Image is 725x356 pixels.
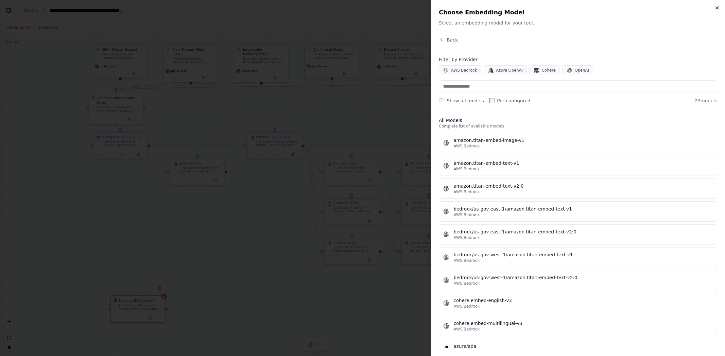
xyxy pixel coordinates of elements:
[695,97,717,104] span: 23 models
[454,327,480,332] span: AWS Bedrock
[439,65,481,75] button: AWS Bedrock
[489,98,494,103] input: Pre-configured
[484,65,527,75] button: Azure OpenAI
[439,8,717,17] h2: Choose Embedding Model
[439,293,717,313] button: cohere.embed-english-v3AWS Bedrock
[454,144,480,149] span: AWS Bedrock
[454,183,713,189] div: amazon.titan-embed-text-v2:0
[439,98,444,103] input: Show all models
[454,235,480,240] span: AWS Bedrock
[439,201,717,222] button: bedrock/us-gov-east-1/amazon.titan-embed-text-v1AWS Bedrock
[454,304,480,309] span: AWS Bedrock
[439,97,484,104] label: Show all models
[562,65,593,75] button: OpenAI
[529,65,560,75] button: Cohere
[454,206,713,212] div: bedrock/us-gov-east-1/amazon.titan-embed-text-v1
[454,251,713,258] div: bedrock/us-gov-west-1/amazon.titan-embed-text-v1
[454,166,480,172] span: AWS Bedrock
[439,270,717,290] button: bedrock/us-gov-west-1/amazon.titan-embed-text-v2:0AWS Bedrock
[439,247,717,267] button: bedrock/us-gov-west-1/amazon.titan-embed-text-v1AWS Bedrock
[454,297,713,304] div: cohere.embed-english-v3
[542,68,556,73] span: Cohere
[454,343,713,349] div: azure/ada
[439,224,717,245] button: bedrock/us-gov-east-1/amazon.titan-embed-text-v2:0AWS Bedrock
[454,189,480,195] span: AWS Bedrock
[454,281,480,286] span: AWS Bedrock
[454,320,713,327] div: cohere.embed-multilingual-v3
[451,68,477,73] span: AWS Bedrock
[439,124,717,129] p: Complete list of available models
[439,133,717,153] button: amazon.titan-embed-image-v1AWS Bedrock
[454,229,713,235] div: bedrock/us-gov-east-1/amazon.titan-embed-text-v2:0
[454,137,713,144] div: amazon.titan-embed-image-v1
[489,97,530,104] label: Pre-configured
[439,117,717,124] h3: All Models
[454,258,480,263] span: AWS Bedrock
[439,56,717,63] h4: Filter by Provider
[439,316,717,336] button: cohere.embed-multilingual-v3AWS Bedrock
[439,37,458,43] button: Back
[439,156,717,176] button: amazon.titan-embed-text-v1AWS Bedrock
[454,274,713,281] div: bedrock/us-gov-west-1/amazon.titan-embed-text-v2:0
[575,68,589,73] span: OpenAI
[454,160,713,166] div: amazon.titan-embed-text-v1
[496,68,523,73] span: Azure OpenAI
[447,37,458,43] span: Back
[454,212,480,217] span: AWS Bedrock
[439,20,717,26] p: Select an embedding model for your tool.
[439,178,717,199] button: amazon.titan-embed-text-v2:0AWS Bedrock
